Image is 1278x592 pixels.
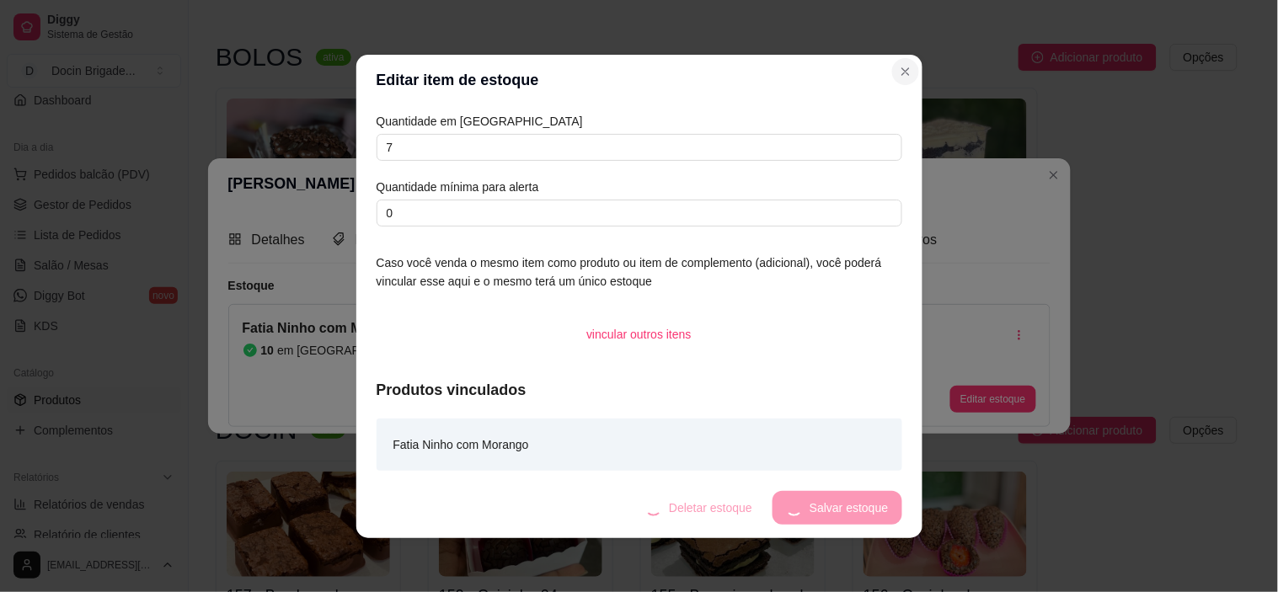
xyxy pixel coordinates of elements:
[573,317,705,351] button: vincular outros itens
[377,112,902,131] article: Quantidade em [GEOGRAPHIC_DATA]
[377,253,902,291] article: Caso você venda o mesmo item como produto ou item de complemento (adicional), você poderá vincula...
[892,58,919,85] button: Close
[356,55,922,105] header: Editar item de estoque
[393,435,529,454] article: Fatia Ninho com Morango
[377,378,902,402] article: Produtos vinculados
[377,178,902,196] article: Quantidade mínima para alerta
